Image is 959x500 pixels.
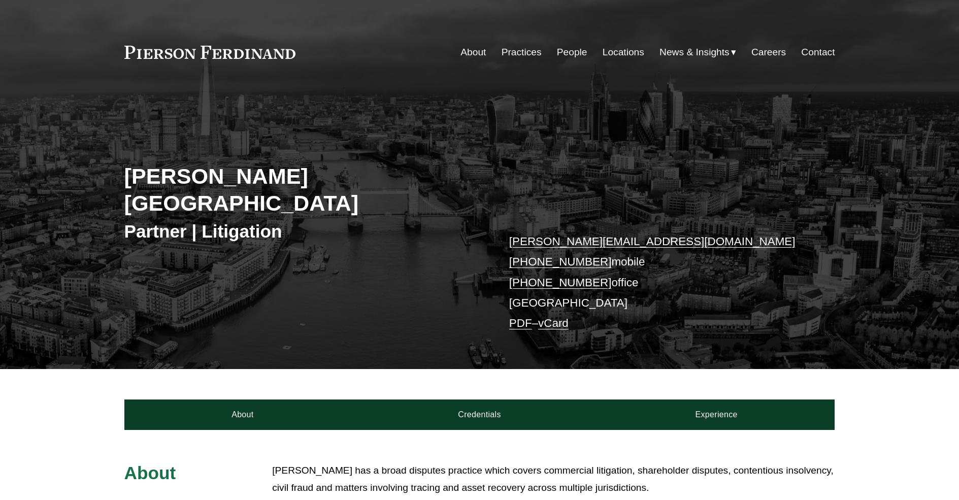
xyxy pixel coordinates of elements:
span: About [124,463,176,483]
a: People [557,43,587,62]
a: [PERSON_NAME][EMAIL_ADDRESS][DOMAIN_NAME] [509,235,796,248]
a: Experience [598,399,835,430]
h2: [PERSON_NAME][GEOGRAPHIC_DATA] [124,163,480,216]
h3: Partner | Litigation [124,220,480,243]
a: Careers [751,43,786,62]
a: [PHONE_NUMBER] [509,255,612,268]
a: Locations [603,43,644,62]
a: folder dropdown [659,43,736,62]
p: [PERSON_NAME] has a broad disputes practice which covers commercial litigation, shareholder dispu... [272,462,835,497]
a: About [124,399,361,430]
a: Practices [502,43,542,62]
a: Contact [801,43,835,62]
a: [PHONE_NUMBER] [509,276,612,289]
a: Credentials [361,399,598,430]
span: News & Insights [659,44,730,61]
p: mobile office [GEOGRAPHIC_DATA] – [509,231,805,334]
a: PDF [509,317,532,329]
a: About [460,43,486,62]
a: vCard [538,317,569,329]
